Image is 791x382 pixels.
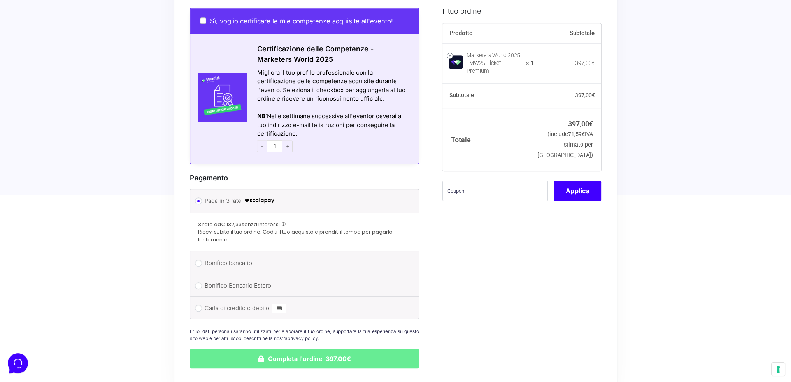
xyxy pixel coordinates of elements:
[83,96,143,103] a: Apri Centro Assistenza
[575,60,595,66] bdi: 397,00
[12,96,61,103] span: Trova una risposta
[575,92,595,99] bdi: 397,00
[568,120,593,128] bdi: 397,00
[23,260,37,267] p: Home
[12,31,66,37] span: Le tue conversazioni
[257,112,265,120] strong: NB
[102,249,149,267] button: Aiuto
[554,181,601,201] button: Applica
[244,196,275,205] img: scalapay-logo-black.png
[120,260,131,267] p: Aiuto
[442,23,534,44] th: Prodotto
[538,131,593,159] small: (include IVA stimato per [GEOGRAPHIC_DATA])
[37,44,53,59] img: dark
[190,349,419,368] button: Completa l'ordine 397,00€
[210,17,393,25] span: Sì, voglio certificare le mie competenze acquisite all'evento!
[25,44,40,59] img: dark
[6,352,30,375] iframe: Customerly Messenger Launcher
[190,73,247,122] img: Certificazione-MW24-300x300-1.jpg
[442,108,534,171] th: Totale
[282,140,293,152] span: +
[200,17,206,24] input: Sì, voglio certificare le mie competenze acquisite all'evento!
[288,335,318,341] a: privacy policy
[442,6,601,16] h3: Il tuo ordine
[190,328,419,342] p: I tuoi dati personali saranno utilizzati per elaborare il tuo ordine, supportare la tua esperienz...
[591,92,595,99] span: €
[582,131,585,138] span: €
[205,280,402,291] label: Bonifico Bancario Estero
[12,44,28,59] img: dark
[267,140,282,152] input: 1
[12,65,143,81] button: Inizia una conversazione
[467,52,521,75] div: Marketers World 2025 - MW25 Ticket Premium
[51,70,115,76] span: Inizia una conversazione
[267,112,372,120] span: Nelle settimane successive all'evento
[442,84,534,108] th: Subtotale
[589,120,593,128] span: €
[442,181,548,201] input: Coupon
[54,249,102,267] button: Messaggi
[257,103,409,112] div: Azioni del messaggio
[257,112,409,138] div: : riceverai al tuo indirizzo e-mail le istruzioni per conseguire la certificazione.
[257,68,409,103] div: Migliora il tuo profilo professionale con la certificazione delle competenze acquisite durante l'...
[591,60,595,66] span: €
[526,59,534,67] strong: × 1
[6,6,131,19] h2: Ciao da Marketers 👋
[67,260,88,267] p: Messaggi
[18,113,127,121] input: Cerca un articolo...
[257,140,267,152] span: -
[6,249,54,267] button: Home
[190,173,419,183] h3: Pagamento
[205,302,402,314] label: Carta di credito o debito
[205,195,402,207] label: Paga in 3 rate
[772,363,785,376] button: Le tue preferenze relative al consenso per le tecnologie di tracciamento
[568,131,585,138] span: 71,59
[534,23,602,44] th: Subtotale
[257,45,373,63] span: Certificazione delle Competenze - Marketers World 2025
[205,257,402,269] label: Bonifico bancario
[449,56,463,69] img: Marketers World 2025 - MW25 Ticket Premium
[272,304,286,313] img: Carta di credito o debito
